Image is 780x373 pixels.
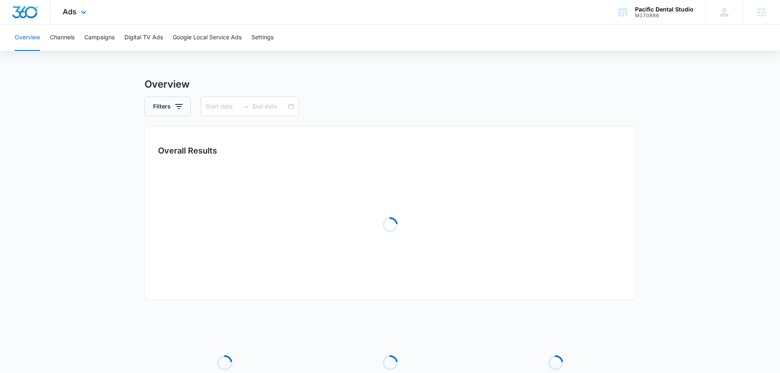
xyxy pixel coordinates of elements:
input: Start date [206,102,240,111]
button: Overview [15,25,40,51]
h3: Overview [145,77,636,92]
span: swap-right [243,103,249,110]
span: to [243,103,249,110]
button: Filters [145,97,191,116]
div: account name [635,6,694,13]
h3: Overall Results [158,145,217,157]
button: Settings [251,25,274,51]
div: account id [635,13,694,18]
button: Google Local Service Ads [173,25,242,51]
button: Digital TV Ads [124,25,163,51]
input: End date [253,102,287,111]
button: Channels [50,25,75,51]
button: Campaigns [84,25,115,51]
span: Ads [63,7,77,16]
